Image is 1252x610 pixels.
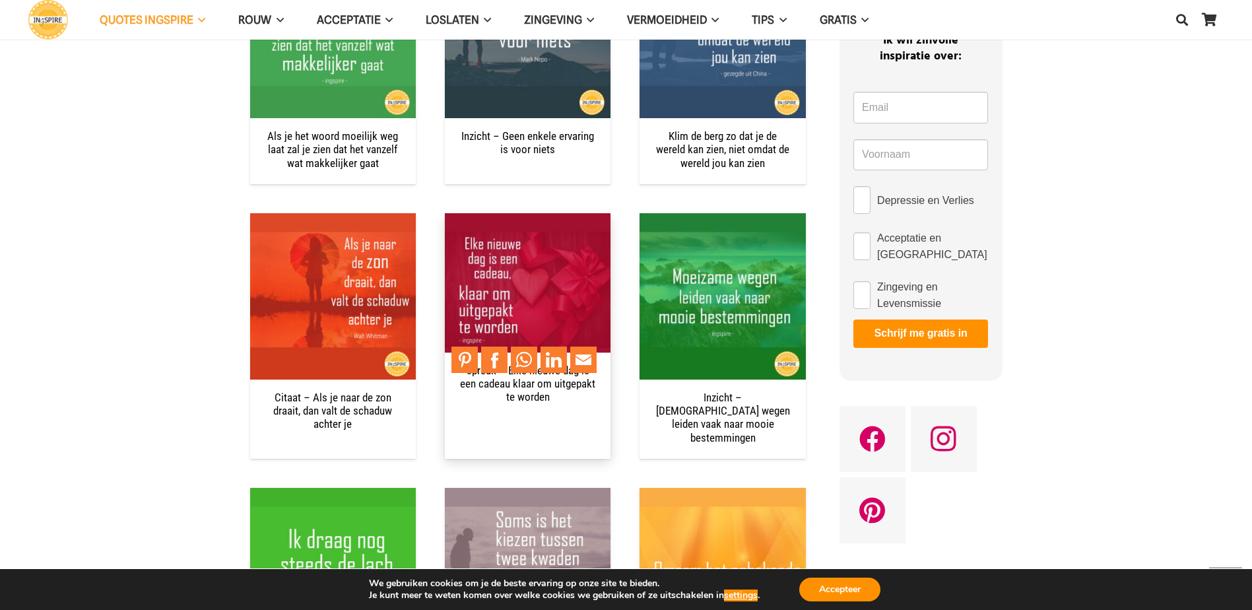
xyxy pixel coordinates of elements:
[511,347,541,373] li: WhatsApp
[656,391,790,444] a: Inzicht – [DEMOGRAPHIC_DATA] wegen leiden vaak naar mooie bestemmingen
[880,31,962,65] span: Ik wil zinvolle inspiratie over:
[853,281,871,309] input: Zingeving en Levensmissie
[627,13,707,26] span: VERMOEIDHEID
[273,391,392,431] a: Citaat – Als je naar de zon draait, dan valt de schaduw achter je
[570,347,600,373] li: Email This
[445,215,610,228] a: spreuk – Elke nieuwe dag is een cadeau klaar om uitgepakt te worden
[267,129,398,170] a: Als je het woord moeilijk weg laat zal je zien dat het vanzelf wat makkelijker gaat
[193,3,205,36] span: QUOTES INGSPIRE Menu
[707,3,719,36] span: VERMOEIDHEID Menu
[369,578,760,590] p: We gebruiken cookies om je de beste ervaring op onze site te bieden.
[461,129,594,156] a: Inzicht – Geen enkele ervaring is voor niets
[640,489,805,502] a: Spreuk – omarm het onbekende
[508,3,610,37] a: ZingevingZingeving Menu
[724,590,758,601] button: settings
[300,3,409,37] a: AcceptatieAcceptatie Menu
[640,215,805,228] a: Inzicht – Moeizame wegen leiden vaak naar mooie bestemmingen
[445,213,610,379] img: Elke dag nieuwe dag is een cadeau klaar om uitgepakt te worden | spreuk van ingspire.nl
[481,347,511,373] li: Facebook
[524,13,582,26] span: Zingeving
[541,347,570,373] li: LinkedIn
[840,477,906,543] a: Pinterest
[451,347,481,373] li: Pinterest
[481,347,508,373] a: Share to Facebook
[610,3,735,37] a: VERMOEIDHEIDVERMOEIDHEID Menu
[656,129,789,170] a: Klim de berg zo dat je de wereld kan zien, niet omdat de wereld jou kan zien
[479,3,491,36] span: Loslaten Menu
[460,364,595,404] a: spreuk – Elke nieuwe dag is een cadeau klaar om uitgepakt te worden
[250,489,416,502] a: Ik draag nog steeds de lach die jij mij gaf
[222,3,300,37] a: ROUWROUW Menu
[799,578,880,601] button: Accepteer
[803,3,885,37] a: GRATISGRATIS Menu
[877,192,974,209] span: Depressie en Verlies
[640,213,805,379] img: Mooie spreuk: Moeizame wegen leiden vaak naar mooie bestemmingen - ingspire citaat
[857,3,869,36] span: GRATIS Menu
[250,213,416,379] img: Positieve spreuk: Als je naar de zon draait, dan valt de schaduw achter je
[853,186,871,214] input: Depressie en Verlies
[877,230,988,263] span: Acceptatie en [GEOGRAPHIC_DATA]
[238,13,271,26] span: ROUW
[369,590,760,601] p: Je kunt meer te weten komen over welke cookies we gebruiken of ze uitschakelen in .
[271,3,283,36] span: ROUW Menu
[317,13,381,26] span: Acceptatie
[774,3,786,36] span: TIPS Menu
[735,3,803,37] a: TIPSTIPS Menu
[570,347,597,373] a: Mail to Email This
[1209,567,1242,600] a: Terug naar top
[853,320,988,347] button: Schrijf me gratis in
[877,279,988,312] span: Zingeving en Levensmissie
[840,406,906,472] a: Facebook
[1169,3,1195,36] a: Zoeken
[445,489,610,502] a: Soms is het kiezen tussen twee kwaden opgeven is geen optie
[911,406,977,472] a: Instagram
[853,139,988,171] input: Voornaam
[511,347,537,373] a: Share to WhatsApp
[83,3,222,37] a: QUOTES INGSPIREQUOTES INGSPIRE Menu
[853,232,871,260] input: Acceptatie en [GEOGRAPHIC_DATA]
[250,215,416,228] a: Citaat – Als je naar de zon draait, dan valt de schaduw achter je
[752,13,774,26] span: TIPS
[820,13,857,26] span: GRATIS
[426,13,479,26] span: Loslaten
[381,3,393,36] span: Acceptatie Menu
[409,3,508,37] a: LoslatenLoslaten Menu
[100,13,193,26] span: QUOTES INGSPIRE
[451,347,478,373] a: Pin to Pinterest
[853,92,988,123] input: Email
[582,3,594,36] span: Zingeving Menu
[541,347,567,373] a: Share to LinkedIn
